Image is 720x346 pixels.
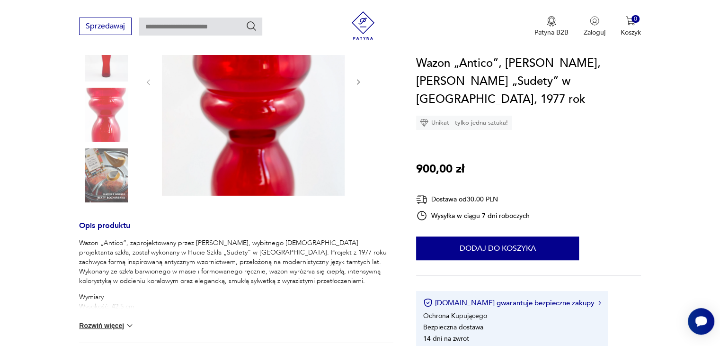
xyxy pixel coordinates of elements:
[349,11,377,40] img: Patyna - sklep z meblami i dekoracjami vintage
[79,223,393,238] h3: Opis produktu
[416,237,579,260] button: Dodaj do koszyka
[423,323,483,332] li: Bezpieczna dostawa
[416,116,512,130] div: Unikat - tylko jedna sztuka!
[416,193,427,205] img: Ikona dostawy
[621,28,641,37] p: Koszyk
[423,334,469,343] li: 14 dni na zwrot
[584,16,605,37] button: Zaloguj
[590,16,599,26] img: Ikonka użytkownika
[79,88,133,142] img: Zdjęcie produktu Wazon „Antico”, Stefan Sadowski, Huta Szkła „Sudety” w Szczytnej Śląskiej, 1977 rok
[416,193,530,205] div: Dostawa od 30,00 PLN
[547,16,556,27] img: Ikona medalu
[79,321,134,330] button: Rozwiń więcej
[423,311,487,320] li: Ochrona Kupującego
[423,298,601,308] button: [DOMAIN_NAME] gwarantuje bezpieczne zakupy
[534,16,569,37] button: Patyna B2B
[79,18,132,35] button: Sprzedawaj
[125,321,134,330] img: chevron down
[631,15,640,23] div: 0
[416,160,464,178] p: 900,00 zł
[688,308,714,335] iframe: Smartsupp widget button
[598,300,601,305] img: Ikona strzałki w prawo
[423,298,433,308] img: Ikona certyfikatu
[79,238,393,286] p: Wazon „Antico”, zaprojektowany przez [PERSON_NAME], wybitnego [DEMOGRAPHIC_DATA] projektanta szkł...
[534,16,569,37] a: Ikona medaluPatyna B2B
[79,148,133,202] img: Zdjęcie produktu Wazon „Antico”, Stefan Sadowski, Huta Szkła „Sudety” w Szczytnej Śląskiej, 1977 rok
[79,24,132,30] a: Sprzedawaj
[626,16,635,26] img: Ikona koszyka
[534,28,569,37] p: Patyna B2B
[621,16,641,37] button: 0Koszyk
[584,28,605,37] p: Zaloguj
[246,20,257,32] button: Szukaj
[416,55,641,109] h1: Wazon „Antico”, [PERSON_NAME], [PERSON_NAME] „Sudety” w [GEOGRAPHIC_DATA], 1977 rok
[416,210,530,221] div: Wysyłka w ciągu 7 dni roboczych
[420,118,428,127] img: Ikona diamentu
